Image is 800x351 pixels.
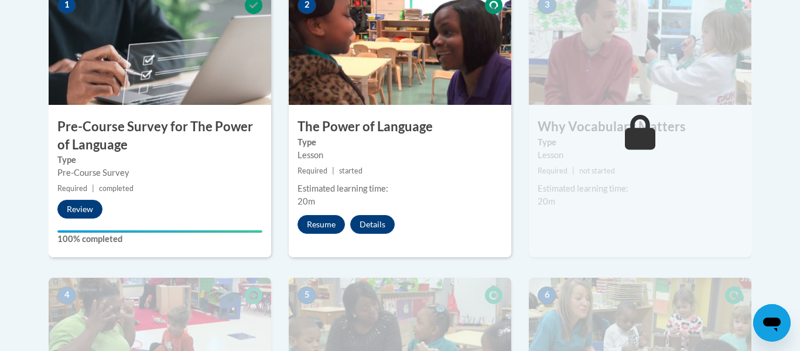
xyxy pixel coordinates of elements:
div: Your progress [57,230,262,233]
span: 5 [298,287,316,304]
span: Required [298,166,327,175]
iframe: Button to launch messaging window [753,304,791,342]
h3: Pre-Course Survey for The Power of Language [49,118,271,154]
span: | [332,166,334,175]
button: Review [57,200,102,219]
div: Pre-Course Survey [57,166,262,179]
span: | [92,184,94,193]
h3: The Power of Language [289,118,511,136]
span: 6 [538,287,556,304]
button: Details [350,215,395,234]
span: 20m [538,196,555,206]
span: | [572,166,575,175]
label: 100% completed [57,233,262,246]
span: not started [579,166,615,175]
label: Type [57,154,262,166]
span: 4 [57,287,76,304]
div: Estimated learning time: [538,182,743,195]
button: Resume [298,215,345,234]
div: Lesson [298,149,502,162]
span: Required [57,184,87,193]
span: 20m [298,196,315,206]
span: Required [538,166,567,175]
span: started [339,166,363,175]
span: completed [99,184,134,193]
label: Type [298,136,502,149]
div: Lesson [538,149,743,162]
div: Estimated learning time: [298,182,502,195]
h3: Why Vocabulary Matters [529,118,751,136]
label: Type [538,136,743,149]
